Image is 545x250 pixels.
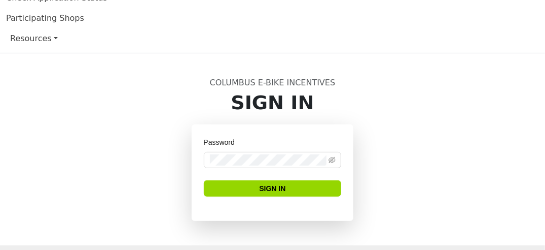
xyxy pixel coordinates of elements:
[210,154,327,166] input: Password
[204,137,242,148] label: Password
[259,183,285,194] span: Sign In
[329,157,336,164] span: eye-invisible
[204,180,342,197] button: Sign In
[6,13,84,23] a: Participating Shops
[35,91,510,115] h1: Sign In
[10,28,535,49] a: Resources
[35,78,510,87] h6: Columbus E-Bike Incentives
